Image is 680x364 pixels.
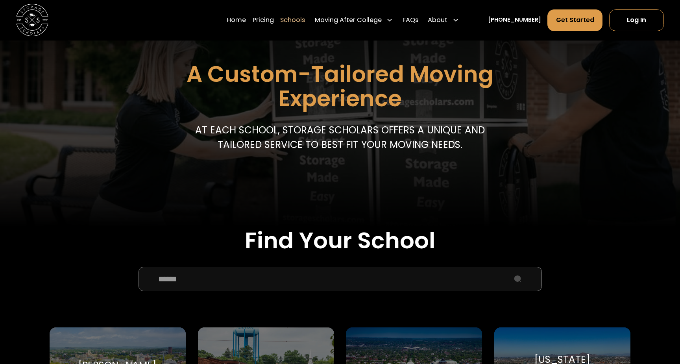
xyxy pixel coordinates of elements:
a: Home [227,9,246,31]
div: Moving After College [311,9,396,31]
div: Moving After College [315,15,382,25]
img: Storage Scholars main logo [16,4,48,36]
div: About [428,15,447,25]
a: home [16,4,48,36]
a: [PHONE_NUMBER] [488,16,541,24]
a: Get Started [547,9,602,31]
div: About [425,9,462,31]
h1: A Custom-Tailored Moving Experience [146,62,534,111]
a: FAQs [403,9,418,31]
a: Schools [280,9,305,31]
p: At each school, storage scholars offers a unique and tailored service to best fit your Moving needs. [193,123,487,152]
a: Log In [609,9,664,31]
h2: Find Your School [50,227,630,254]
a: Pricing [253,9,274,31]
